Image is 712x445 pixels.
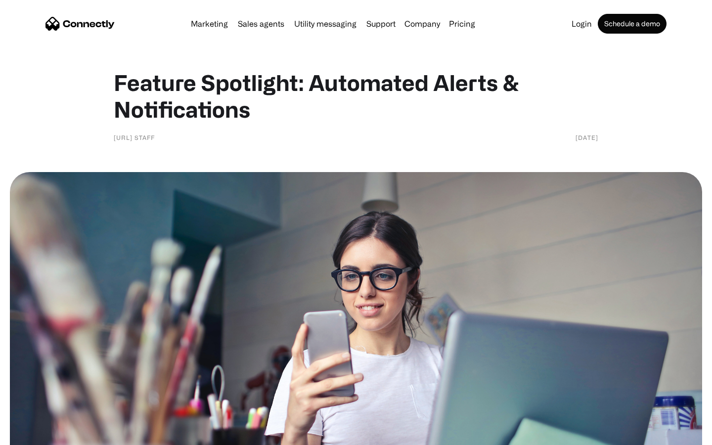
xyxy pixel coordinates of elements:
h1: Feature Spotlight: Automated Alerts & Notifications [114,69,598,123]
a: Schedule a demo [598,14,667,34]
a: Support [362,20,400,28]
ul: Language list [20,428,59,442]
a: Sales agents [234,20,288,28]
a: Pricing [445,20,479,28]
div: [DATE] [576,133,598,142]
a: Utility messaging [290,20,360,28]
div: Company [404,17,440,31]
a: Marketing [187,20,232,28]
div: [URL] staff [114,133,155,142]
aside: Language selected: English [10,428,59,442]
a: Login [568,20,596,28]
